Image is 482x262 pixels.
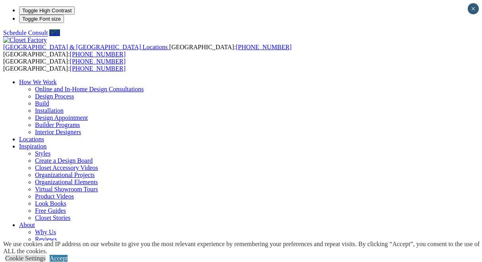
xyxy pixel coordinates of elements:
[50,255,68,262] a: Accept
[35,214,70,221] a: Closet Stories
[35,114,88,121] a: Design Appointment
[35,207,66,214] a: Free Guides
[35,129,81,135] a: Interior Designers
[35,93,74,100] a: Design Process
[19,79,57,85] a: How We Work
[70,51,126,58] a: [PHONE_NUMBER]
[70,58,126,65] a: [PHONE_NUMBER]
[19,15,64,23] button: Toggle Font size
[3,44,292,58] span: [GEOGRAPHIC_DATA]: [GEOGRAPHIC_DATA]:
[3,29,48,36] a: Schedule Consult
[35,179,98,185] a: Organizational Elements
[35,186,98,193] a: Virtual Showroom Tours
[35,157,93,164] a: Create a Design Board
[3,44,169,50] a: [GEOGRAPHIC_DATA] & [GEOGRAPHIC_DATA] Locations
[236,44,291,50] a: [PHONE_NUMBER]
[35,200,66,207] a: Look Books
[35,100,49,107] a: Build
[35,164,98,171] a: Closet Accessory Videos
[19,136,44,143] a: Locations
[19,143,46,150] a: Inspiration
[3,37,47,44] img: Closet Factory
[22,16,61,22] span: Toggle Font size
[5,255,46,262] a: Cookie Settings
[19,222,35,228] a: About
[35,229,56,235] a: Why Us
[35,86,144,92] a: Online and In-Home Design Consultations
[35,236,57,243] a: Reviews
[468,3,479,14] button: Close
[35,107,64,114] a: Installation
[49,29,60,36] a: Call
[22,8,72,13] span: Toggle High Contrast
[35,121,80,128] a: Builder Programs
[35,193,74,200] a: Product Videos
[3,241,482,255] div: We use cookies and IP address on our website to give you the most relevant experience by remember...
[3,44,168,50] span: [GEOGRAPHIC_DATA] & [GEOGRAPHIC_DATA] Locations
[19,6,75,15] button: Toggle High Contrast
[35,171,95,178] a: Organizational Projects
[35,150,50,157] a: Styles
[70,65,126,72] a: [PHONE_NUMBER]
[3,58,126,72] span: [GEOGRAPHIC_DATA]: [GEOGRAPHIC_DATA]:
